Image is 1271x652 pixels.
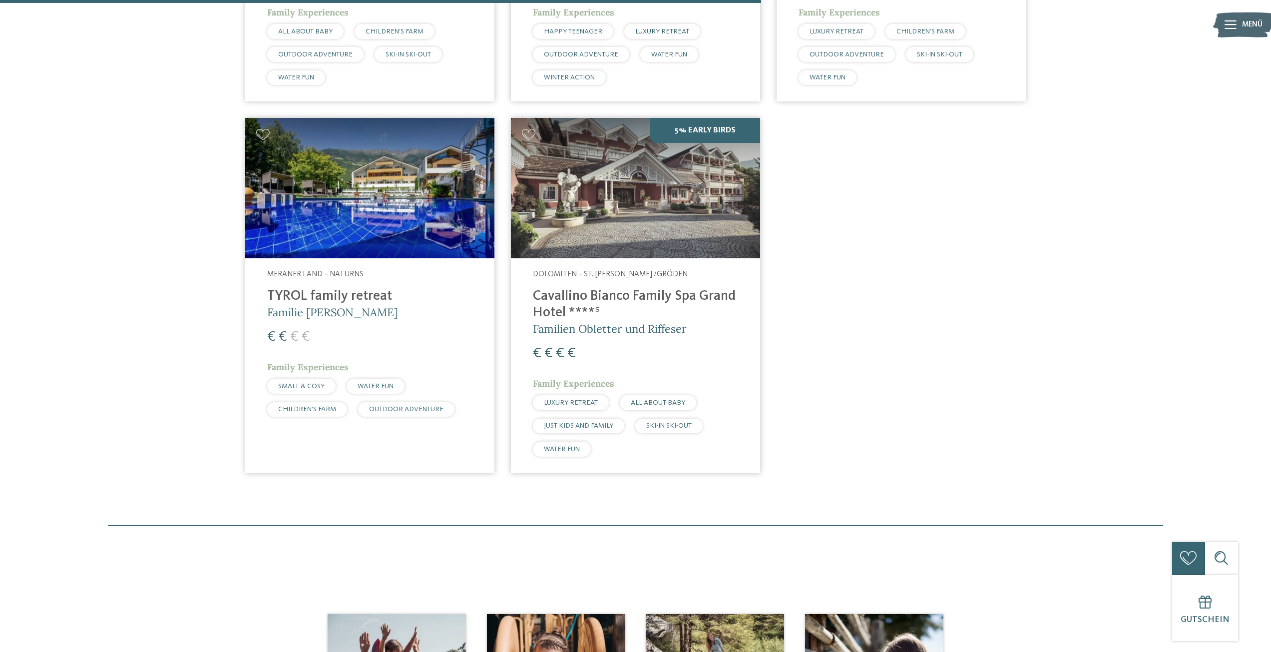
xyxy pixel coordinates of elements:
[278,51,353,58] span: OUTDOOR ADVENTURE
[1172,575,1238,641] a: Gutschein
[533,346,541,361] span: €
[278,28,333,35] span: ALL ABOUT BABY
[810,51,884,58] span: OUTDOOR ADVENTURE
[544,51,618,58] span: OUTDOOR ADVENTURE
[799,6,880,18] span: Family Experiences
[533,270,688,278] span: Dolomiten – St. [PERSON_NAME] /Gröden
[302,330,310,344] span: €
[533,288,738,321] h4: Cavallino Bianco Family Spa Grand Hotel ****ˢ
[267,270,364,278] span: Meraner Land – Naturns
[556,346,564,361] span: €
[386,51,431,58] span: SKI-IN SKI-OUT
[1181,616,1230,624] span: Gutschein
[511,118,760,258] img: Family Spa Grand Hotel Cavallino Bianco ****ˢ
[635,28,689,35] span: LUXURY RETREAT
[810,74,846,81] span: WATER FUN
[567,346,576,361] span: €
[290,330,299,344] span: €
[651,51,687,58] span: WATER FUN
[279,330,287,344] span: €
[358,383,394,390] span: WATER FUN
[896,28,954,35] span: CHILDREN’S FARM
[278,406,336,413] span: CHILDREN’S FARM
[810,28,863,35] span: LUXURY RETREAT
[631,399,685,406] span: ALL ABOUT BABY
[267,330,276,344] span: €
[544,422,613,429] span: JUST KIDS AND FAMILY
[646,422,692,429] span: SKI-IN SKI-OUT
[267,305,398,319] span: Familie [PERSON_NAME]
[267,6,349,18] span: Family Experiences
[267,288,472,305] h4: TYROL family retreat
[533,6,614,18] span: Family Experiences
[533,322,687,336] span: Familien Obletter und Riffeser
[544,346,553,361] span: €
[544,446,580,453] span: WATER FUN
[278,74,314,81] span: WATER FUN
[533,378,614,389] span: Family Experiences
[278,383,325,390] span: SMALL & COSY
[369,406,443,413] span: OUTDOOR ADVENTURE
[267,361,349,373] span: Family Experiences
[917,51,962,58] span: SKI-IN SKI-OUT
[544,28,602,35] span: HAPPY TEENAGER
[366,28,424,35] span: CHILDREN’S FARM
[544,74,595,81] span: WINTER ACTION
[544,399,598,406] span: LUXURY RETREAT
[245,118,494,473] a: Familienhotels gesucht? Hier findet ihr die besten! Meraner Land – Naturns TYROL family retreat F...
[511,118,760,473] a: Familienhotels gesucht? Hier findet ihr die besten! 5% Early Birds Dolomiten – St. [PERSON_NAME] ...
[245,118,494,258] img: Familien Wellness Residence Tyrol ****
